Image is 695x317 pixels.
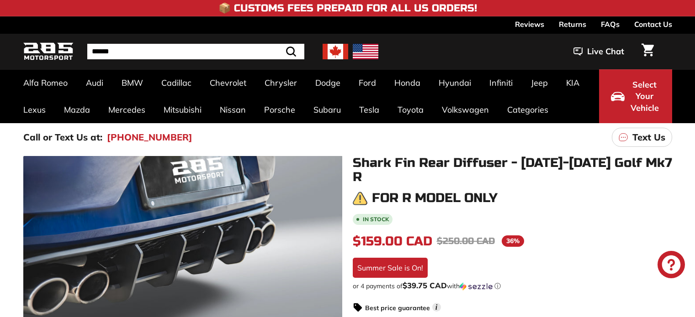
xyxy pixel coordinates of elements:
[562,40,636,63] button: Live Chat
[599,69,672,123] button: Select Your Vehicle
[211,96,255,123] a: Nissan
[655,251,688,281] inbox-online-store-chat: Shopify online store chat
[632,130,665,144] p: Text Us
[634,16,672,32] a: Contact Us
[23,130,102,144] p: Call or Text Us at:
[353,191,367,206] img: warning.png
[255,96,304,123] a: Porsche
[437,235,495,247] span: $250.00 CAD
[107,130,192,144] a: [PHONE_NUMBER]
[430,69,480,96] a: Hyundai
[353,156,672,184] h1: Shark Fin Rear Diffuser - [DATE]-[DATE] Golf Mk7 R
[363,217,389,222] b: In stock
[350,69,385,96] a: Ford
[77,69,112,96] a: Audi
[218,3,477,14] h4: 📦 Customs Fees Prepaid for All US Orders!
[99,96,154,123] a: Mercedes
[23,41,74,62] img: Logo_285_Motorsport_areodynamics_components
[55,96,99,123] a: Mazda
[612,128,672,147] a: Text Us
[460,282,493,291] img: Sezzle
[629,79,660,114] span: Select Your Vehicle
[152,69,201,96] a: Cadillac
[388,96,433,123] a: Toyota
[14,96,55,123] a: Lexus
[502,235,524,247] span: 36%
[372,191,498,205] h3: For R model only
[304,96,350,123] a: Subaru
[154,96,211,123] a: Mitsubishi
[385,69,430,96] a: Honda
[350,96,388,123] a: Tesla
[353,281,672,291] div: or 4 payments of with
[601,16,620,32] a: FAQs
[365,304,430,312] strong: Best price guarantee
[112,69,152,96] a: BMW
[353,281,672,291] div: or 4 payments of$39.75 CADwithSezzle Click to learn more about Sezzle
[432,303,441,312] span: i
[557,69,589,96] a: KIA
[480,69,522,96] a: Infiniti
[353,258,428,278] div: Summer Sale is On!
[403,281,447,290] span: $39.75 CAD
[353,234,432,249] span: $159.00 CAD
[306,69,350,96] a: Dodge
[14,69,77,96] a: Alfa Romeo
[636,36,659,67] a: Cart
[515,16,544,32] a: Reviews
[255,69,306,96] a: Chrysler
[559,16,586,32] a: Returns
[498,96,557,123] a: Categories
[201,69,255,96] a: Chevrolet
[587,46,624,57] span: Live Chat
[87,44,304,59] input: Search
[433,96,498,123] a: Volkswagen
[522,69,557,96] a: Jeep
